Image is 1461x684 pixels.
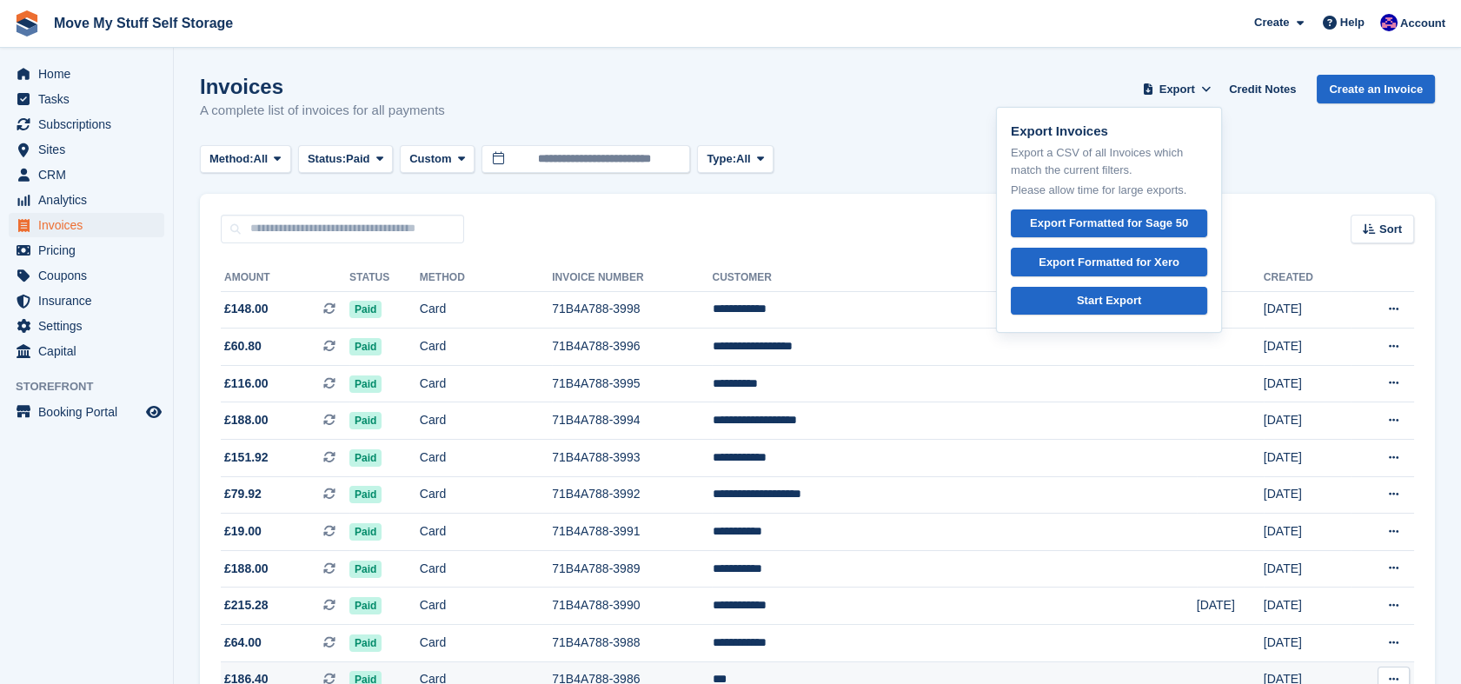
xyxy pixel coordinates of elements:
p: Please allow time for large exports. [1011,182,1207,199]
span: Paid [349,597,382,614]
span: Type: [707,150,736,168]
span: Capital [38,339,143,363]
a: Export Formatted for Xero [1011,248,1207,276]
td: [DATE] [1264,588,1351,625]
td: Card [420,329,552,366]
td: 71B4A788-3998 [552,291,712,329]
span: Paid [349,523,382,541]
span: Paid [349,634,382,652]
span: Paid [349,449,382,467]
div: Export Formatted for Sage 50 [1030,215,1188,232]
span: Sort [1379,221,1402,238]
span: Booking Portal [38,400,143,424]
span: Status: [308,150,346,168]
span: £188.00 [224,560,269,578]
td: [DATE] [1264,365,1351,402]
div: Start Export [1077,292,1141,309]
td: Card [420,440,552,477]
td: [DATE] [1264,291,1351,329]
span: Custom [409,150,451,168]
th: Amount [221,264,349,292]
span: Paid [349,338,382,355]
span: Invoices [38,213,143,237]
a: menu [9,112,164,136]
td: 71B4A788-3989 [552,550,712,588]
td: [DATE] [1264,440,1351,477]
button: Type: All [697,145,774,174]
a: menu [9,137,164,162]
p: A complete list of invoices for all payments [200,101,445,121]
span: Pricing [38,238,143,262]
td: Card [420,476,552,514]
span: Insurance [38,289,143,313]
span: Analytics [38,188,143,212]
a: menu [9,213,164,237]
button: Status: Paid [298,145,393,174]
span: All [736,150,751,168]
th: Customer [712,264,1196,292]
span: £148.00 [224,300,269,318]
span: £60.80 [224,337,262,355]
th: Method [420,264,552,292]
a: Export Formatted for Sage 50 [1011,209,1207,238]
a: menu [9,188,164,212]
span: £79.92 [224,485,262,503]
td: 71B4A788-3993 [552,440,712,477]
img: Jade Whetnall [1380,14,1398,31]
a: menu [9,163,164,187]
span: Subscriptions [38,112,143,136]
span: All [254,150,269,168]
td: Card [420,625,552,662]
td: 71B4A788-3991 [552,514,712,551]
img: stora-icon-8386f47178a22dfd0bd8f6a31ec36ba5ce8667c1dd55bd0f319d3a0aa187defe.svg [14,10,40,37]
span: CRM [38,163,143,187]
span: Create [1254,14,1289,31]
div: Export Formatted for Xero [1039,254,1179,271]
span: Coupons [38,263,143,288]
td: [DATE] [1264,402,1351,440]
td: [DATE] [1264,550,1351,588]
th: Created [1264,264,1351,292]
td: Card [420,365,552,402]
a: menu [9,263,164,288]
p: Export a CSV of all Invoices which match the current filters. [1011,144,1207,178]
p: Export Invoices [1011,122,1207,142]
th: Invoice Number [552,264,712,292]
h1: Invoices [200,75,445,98]
td: 71B4A788-3990 [552,588,712,625]
a: Preview store [143,402,164,422]
a: Credit Notes [1222,75,1303,103]
span: £116.00 [224,375,269,393]
a: Start Export [1011,287,1207,315]
span: Paid [349,412,382,429]
td: Card [420,588,552,625]
a: menu [9,62,164,86]
a: Create an Invoice [1317,75,1435,103]
a: menu [9,314,164,338]
th: Status [349,264,420,292]
a: menu [9,238,164,262]
td: [DATE] [1264,514,1351,551]
td: 71B4A788-3992 [552,476,712,514]
span: Settings [38,314,143,338]
span: Home [38,62,143,86]
button: Export [1139,75,1215,103]
button: Method: All [200,145,291,174]
a: menu [9,87,164,111]
td: 71B4A788-3996 [552,329,712,366]
span: Paid [349,486,382,503]
td: 71B4A788-3988 [552,625,712,662]
span: Paid [349,561,382,578]
span: £151.92 [224,448,269,467]
span: £188.00 [224,411,269,429]
span: Account [1400,15,1445,32]
td: 71B4A788-3994 [552,402,712,440]
td: [DATE] [1197,588,1264,625]
span: Method: [209,150,254,168]
span: Sites [38,137,143,162]
span: £215.28 [224,596,269,614]
td: Card [420,514,552,551]
span: Tasks [38,87,143,111]
td: Card [420,291,552,329]
td: [DATE] [1264,476,1351,514]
